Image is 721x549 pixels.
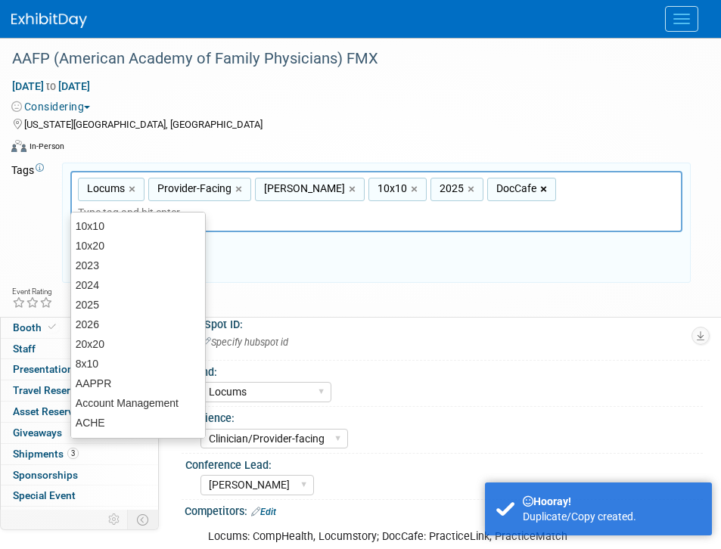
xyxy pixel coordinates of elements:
[48,323,56,331] i: Booth reservation complete
[13,384,105,396] span: Travel Reservations
[201,337,288,348] span: Specify hubspot id
[44,80,58,92] span: to
[11,99,96,114] button: Considering
[11,163,48,283] td: Tags
[1,402,158,422] a: Asset Reservations
[261,181,345,196] span: [PERSON_NAME]
[1,318,158,338] a: Booth
[154,181,232,196] span: Provider-Facing
[129,181,138,198] a: ×
[1,465,158,485] a: Sponsorships
[13,448,79,460] span: Shipments
[71,315,205,334] div: 2026
[523,494,701,509] div: Hooray!
[665,6,698,32] button: Menu
[13,426,62,439] span: Giveaways
[13,469,78,481] span: Sponsorships
[523,509,701,524] div: Duplicate/Copy created.
[251,507,276,517] a: Edit
[24,119,263,130] span: [US_STATE][GEOGRAPHIC_DATA], [GEOGRAPHIC_DATA]
[78,205,199,220] input: Type tag and hit enter
[185,361,703,380] div: Brand:
[13,321,59,333] span: Booth
[11,13,87,28] img: ExhibitDay
[71,393,205,413] div: Account Management
[493,181,536,196] span: DocCafe
[1,380,158,401] a: Travel Reservations
[11,79,91,93] span: [DATE] [DATE]
[71,433,205,452] div: Advisory Services
[185,407,703,426] div: Audience:
[71,275,205,295] div: 2024
[185,500,710,520] div: Competitors:
[13,405,103,417] span: Asset Reservations
[71,295,205,315] div: 2025
[71,374,205,393] div: AAPPR
[185,313,710,332] div: HubSpot ID:
[468,181,477,198] a: ×
[71,413,205,433] div: ACHE
[235,181,245,198] a: ×
[540,181,550,198] a: ×
[349,181,359,198] a: ×
[437,181,464,196] span: 2025
[13,363,79,375] span: Presentations
[11,138,702,160] div: Event Format
[185,454,703,473] div: Conference Lead:
[71,216,205,236] div: 10x10
[71,256,205,275] div: 2023
[101,510,128,529] td: Personalize Event Tab Strip
[7,45,691,73] div: AAFP (American Academy of Family Physicians) FMX
[11,140,26,152] img: Format-Inperson.png
[1,339,158,359] a: Staff
[374,181,407,196] span: 10x10
[29,141,64,152] div: In-Person
[12,288,53,296] div: Event Rating
[128,510,159,529] td: Toggle Event Tabs
[1,485,158,506] a: Special Event
[13,489,76,501] span: Special Event
[84,181,125,196] span: Locums
[411,181,421,198] a: ×
[1,444,158,464] a: Shipments3
[71,334,205,354] div: 20x20
[1,423,158,443] a: Giveaways
[71,354,205,374] div: 8x10
[71,236,205,256] div: 10x20
[67,448,79,459] span: 3
[1,359,158,380] a: Presentations
[13,343,36,355] span: Staff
